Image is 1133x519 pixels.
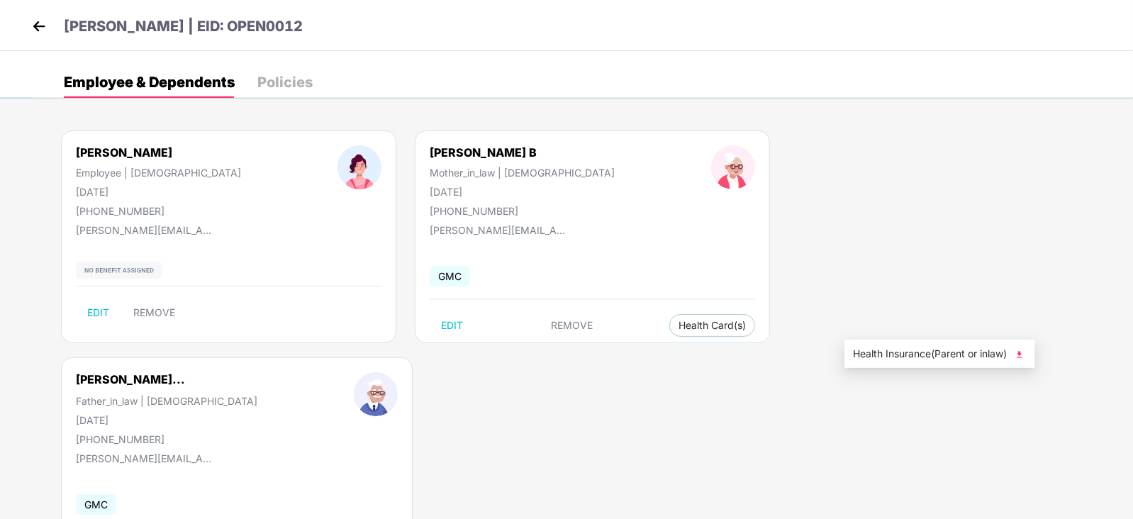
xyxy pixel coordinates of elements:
[64,75,235,89] div: Employee & Dependents
[679,322,746,329] span: Health Card(s)
[540,314,604,337] button: REMOVE
[76,301,121,324] button: EDIT
[441,320,463,331] span: EDIT
[337,145,381,189] img: profileImage
[122,301,186,324] button: REMOVE
[76,433,257,445] div: [PHONE_NUMBER]
[430,186,615,198] div: [DATE]
[354,372,398,416] img: profileImage
[76,494,116,515] span: GMC
[76,205,241,217] div: [PHONE_NUMBER]
[64,16,303,38] p: [PERSON_NAME] | EID: OPEN0012
[1012,347,1027,362] img: svg+xml;base64,PHN2ZyB4bWxucz0iaHR0cDovL3d3dy53My5vcmcvMjAwMC9zdmciIHhtbG5zOnhsaW5rPSJodHRwOi8vd3...
[76,167,241,179] div: Employee | [DEMOGRAPHIC_DATA]
[76,372,185,386] div: [PERSON_NAME]...
[430,266,470,286] span: GMC
[28,16,50,37] img: back
[87,307,109,318] span: EDIT
[76,186,241,198] div: [DATE]
[76,224,218,236] div: [PERSON_NAME][EMAIL_ADDRESS][DOMAIN_NAME]
[76,395,257,407] div: Father_in_law | [DEMOGRAPHIC_DATA]
[133,307,175,318] span: REMOVE
[76,452,218,464] div: [PERSON_NAME][EMAIL_ADDRESS][DOMAIN_NAME]
[551,320,593,331] span: REMOVE
[430,314,474,337] button: EDIT
[257,75,313,89] div: Policies
[430,205,615,217] div: [PHONE_NUMBER]
[853,346,1027,362] span: Health Insurance(Parent or inlaw)
[76,262,162,279] img: svg+xml;base64,PHN2ZyB4bWxucz0iaHR0cDovL3d3dy53My5vcmcvMjAwMC9zdmciIHdpZHRoPSIxMjIiIGhlaWdodD0iMj...
[430,145,615,160] div: [PERSON_NAME] B
[430,224,571,236] div: [PERSON_NAME][EMAIL_ADDRESS][DOMAIN_NAME]
[669,314,755,337] button: Health Card(s)
[430,167,615,179] div: Mother_in_law | [DEMOGRAPHIC_DATA]
[711,145,755,189] img: profileImage
[76,414,257,426] div: [DATE]
[76,145,241,160] div: [PERSON_NAME]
